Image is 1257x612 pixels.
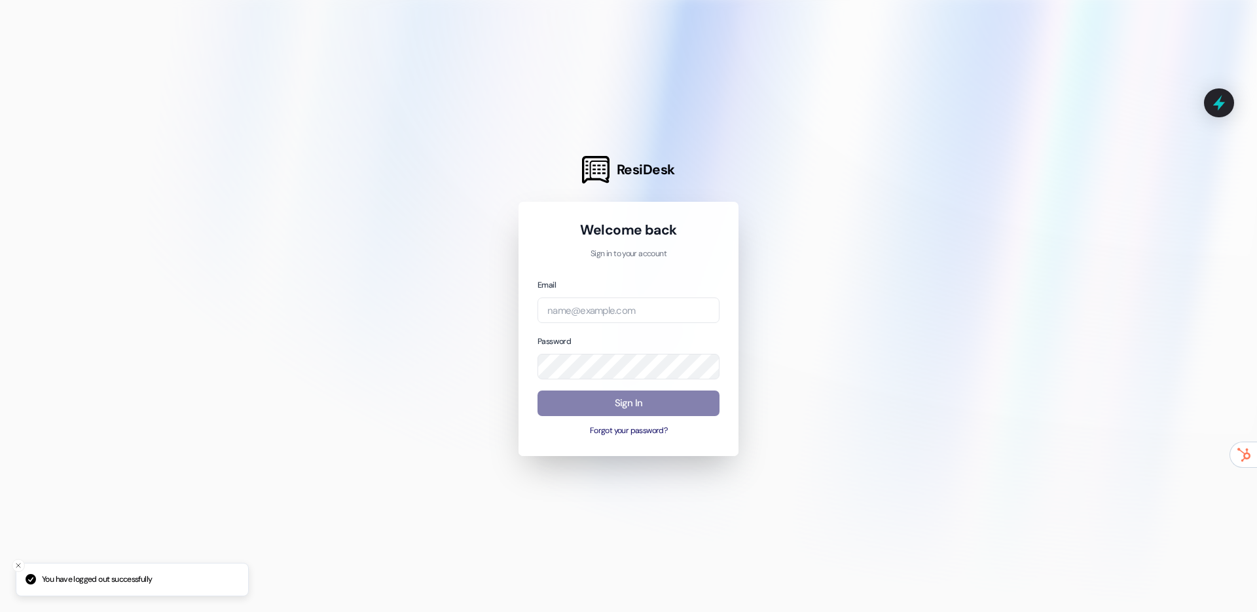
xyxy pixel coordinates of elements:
[537,425,720,437] button: Forgot your password?
[537,391,720,416] button: Sign In
[537,221,720,239] h1: Welcome back
[617,161,675,179] span: ResiDesk
[42,574,152,586] p: You have logged out successfully
[537,336,571,347] label: Password
[582,156,610,183] img: ResiDesk Logo
[537,280,556,290] label: Email
[537,248,720,260] p: Sign in to your account
[537,297,720,323] input: name@example.com
[12,559,25,572] button: Close toast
